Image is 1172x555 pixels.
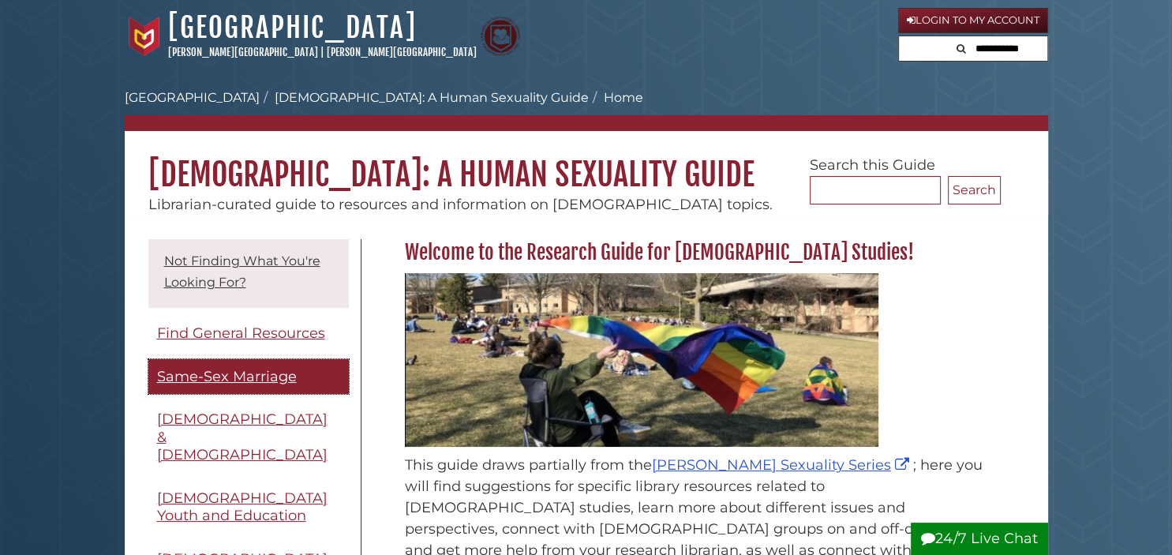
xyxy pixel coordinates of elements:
[125,17,164,56] img: Calvin University
[652,456,913,474] a: [PERSON_NAME] Sexuality Series
[157,489,328,525] span: [DEMOGRAPHIC_DATA] Youth and Education
[125,88,1048,131] nav: breadcrumb
[148,359,349,395] a: Same-Sex Marriage
[948,176,1001,204] button: Search
[168,10,417,45] a: [GEOGRAPHIC_DATA]
[125,131,1048,194] h1: [DEMOGRAPHIC_DATA]: A Human Sexuality Guide
[148,402,349,473] a: [DEMOGRAPHIC_DATA] & [DEMOGRAPHIC_DATA]
[157,368,297,385] span: Same-Sex Marriage
[589,88,643,107] li: Home
[148,196,773,213] span: Librarian-curated guide to resources and information on [DEMOGRAPHIC_DATA] topics.
[148,316,349,351] a: Find General Resources
[275,90,589,105] a: [DEMOGRAPHIC_DATA]: A Human Sexuality Guide
[952,36,971,58] button: Search
[157,411,328,463] span: [DEMOGRAPHIC_DATA] & [DEMOGRAPHIC_DATA]
[157,324,325,342] span: Find General Resources
[481,17,520,56] img: Calvin Theological Seminary
[957,43,966,54] i: Search
[164,253,320,290] a: Not Finding What You're Looking For?
[397,240,1001,265] h2: Welcome to the Research Guide for [DEMOGRAPHIC_DATA] Studies!
[125,90,260,105] a: [GEOGRAPHIC_DATA]
[320,46,324,58] span: |
[148,481,349,534] a: [DEMOGRAPHIC_DATA] Youth and Education
[911,523,1048,555] button: 24/7 Live Chat
[168,46,318,58] a: [PERSON_NAME][GEOGRAPHIC_DATA]
[898,8,1048,33] a: Login to My Account
[327,46,477,58] a: [PERSON_NAME][GEOGRAPHIC_DATA]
